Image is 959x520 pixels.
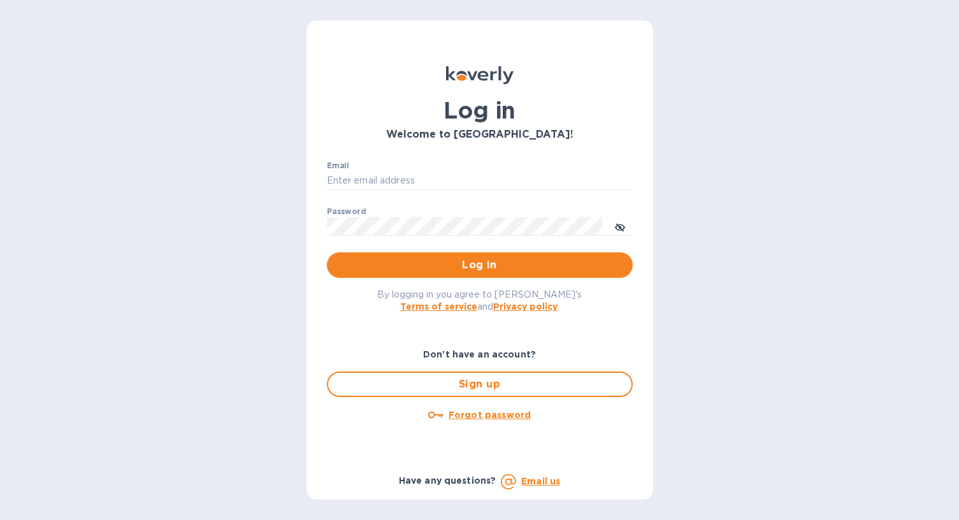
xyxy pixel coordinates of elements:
a: Terms of service [400,301,477,312]
h3: Welcome to [GEOGRAPHIC_DATA]! [327,129,633,141]
span: Sign up [338,377,621,392]
u: Forgot password [449,410,531,420]
b: Have any questions? [399,475,496,486]
a: Privacy policy [493,301,558,312]
a: Email us [521,476,560,486]
h1: Log in [327,97,633,124]
span: Log in [337,257,623,273]
b: Don't have an account? [423,349,536,359]
button: Sign up [327,372,633,397]
label: Email [327,162,349,170]
label: Password [327,208,366,215]
span: By logging in you agree to [PERSON_NAME]'s and . [377,289,582,312]
button: Log in [327,252,633,278]
input: Enter email address [327,171,633,191]
img: Koverly [446,66,514,84]
button: toggle password visibility [607,213,633,239]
